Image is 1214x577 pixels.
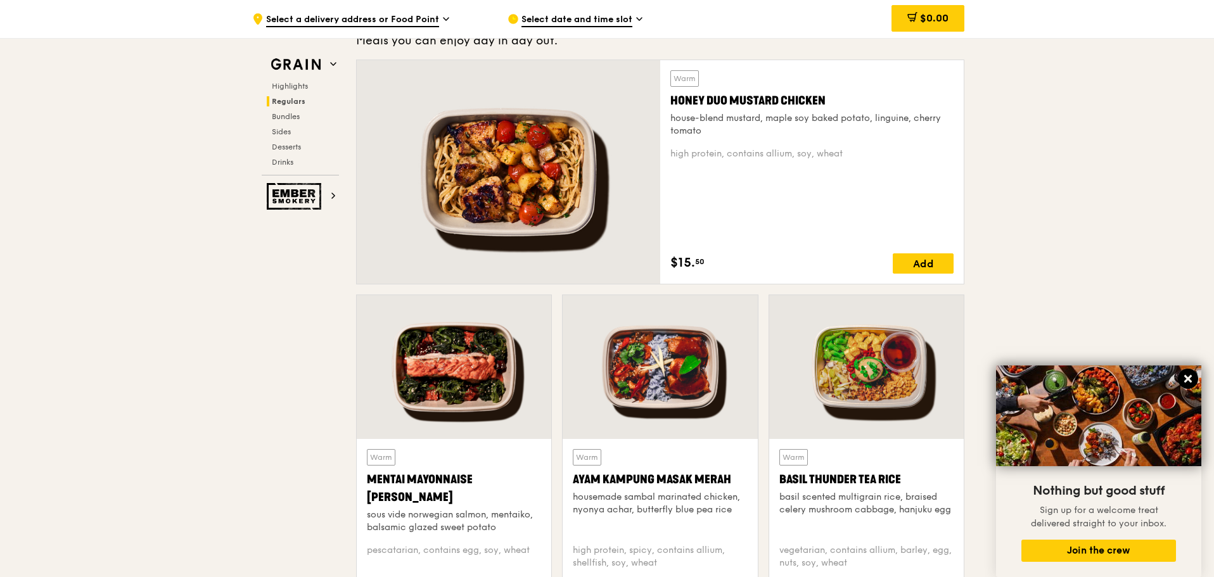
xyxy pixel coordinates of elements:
[573,491,747,516] div: housemade sambal marinated chicken, nyonya achar, butterfly blue pea rice
[779,491,954,516] div: basil scented multigrain rice, braised celery mushroom cabbage, hanjuku egg
[893,253,954,274] div: Add
[1031,505,1166,529] span: Sign up for a welcome treat delivered straight to your inbox.
[367,544,541,569] div: pescatarian, contains egg, soy, wheat
[1033,483,1165,498] span: Nothing but good stuff
[695,257,705,267] span: 50
[996,365,1201,466] img: DSC07876-Edit02-Large.jpeg
[367,509,541,534] div: sous vide norwegian salmon, mentaiko, balsamic glazed sweet potato
[367,449,395,466] div: Warm
[1178,369,1198,389] button: Close
[573,544,747,569] div: high protein, spicy, contains allium, shellfish, soy, wheat
[272,158,293,167] span: Drinks
[573,449,601,466] div: Warm
[272,97,305,106] span: Regulars
[670,92,954,110] div: Honey Duo Mustard Chicken
[272,112,300,121] span: Bundles
[272,143,301,151] span: Desserts
[356,32,964,49] div: Meals you can enjoy day in day out.
[272,127,291,136] span: Sides
[779,544,954,569] div: vegetarian, contains allium, barley, egg, nuts, soy, wheat
[267,183,325,210] img: Ember Smokery web logo
[272,82,308,91] span: Highlights
[267,53,325,76] img: Grain web logo
[573,471,747,488] div: Ayam Kampung Masak Merah
[1021,540,1176,562] button: Join the crew
[670,253,695,272] span: $15.
[670,70,699,87] div: Warm
[521,13,632,27] span: Select date and time slot
[670,112,954,137] div: house-blend mustard, maple soy baked potato, linguine, cherry tomato
[266,13,439,27] span: Select a delivery address or Food Point
[779,449,808,466] div: Warm
[367,471,541,506] div: Mentai Mayonnaise [PERSON_NAME]
[779,471,954,488] div: Basil Thunder Tea Rice
[670,148,954,160] div: high protein, contains allium, soy, wheat
[920,12,949,24] span: $0.00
